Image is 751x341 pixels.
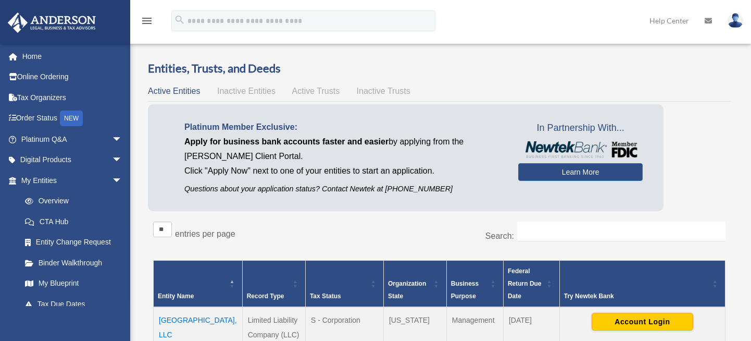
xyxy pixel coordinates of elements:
[15,252,133,273] a: Binder Walkthrough
[217,87,276,95] span: Inactive Entities
[15,232,133,253] a: Entity Change Request
[7,129,138,150] a: Platinum Q&Aarrow_drop_down
[388,280,426,300] span: Organization State
[485,232,514,240] label: Search:
[7,108,138,129] a: Order StatusNEW
[518,163,643,181] a: Learn More
[292,87,340,95] span: Active Trusts
[184,120,503,135] p: Platinum Member Exclusive:
[112,150,133,171] span: arrow_drop_down
[15,191,128,212] a: Overview
[310,293,341,300] span: Tax Status
[357,87,410,95] span: Inactive Trusts
[15,294,133,314] a: Tax Due Dates
[175,229,235,238] label: entries per page
[564,290,709,302] div: Try Newtek Bank
[503,260,559,307] th: Federal Return Due Date: Activate to sort
[242,260,305,307] th: Record Type: Activate to sort
[7,150,138,170] a: Digital Productsarrow_drop_down
[592,316,693,325] a: Account Login
[112,129,133,150] span: arrow_drop_down
[60,111,83,126] div: NEW
[141,15,153,27] i: menu
[174,14,185,26] i: search
[112,170,133,191] span: arrow_drop_down
[559,260,725,307] th: Try Newtek Bank : Activate to sort
[148,60,731,77] h3: Entities, Trusts, and Deeds
[158,293,194,300] span: Entity Name
[247,293,284,300] span: Record Type
[7,46,138,67] a: Home
[508,267,542,300] span: Federal Return Due Date
[523,141,637,158] img: NewtekBankLogoSM.png
[141,18,153,27] a: menu
[15,211,133,232] a: CTA Hub
[15,273,133,294] a: My Blueprint
[518,120,643,137] span: In Partnership With...
[451,280,479,300] span: Business Purpose
[184,164,503,178] p: Click "Apply Now" next to one of your entities to start an application.
[148,87,200,95] span: Active Entities
[154,260,243,307] th: Entity Name: Activate to invert sorting
[305,260,383,307] th: Tax Status: Activate to sort
[728,13,743,28] img: User Pic
[7,87,138,108] a: Tax Organizers
[184,135,503,164] p: by applying from the [PERSON_NAME] Client Portal.
[184,182,503,196] p: Questions about your application status? Contact Newtek at [PHONE_NUMBER]
[383,260,446,307] th: Organization State: Activate to sort
[446,260,503,307] th: Business Purpose: Activate to sort
[592,313,693,331] button: Account Login
[7,170,133,191] a: My Entitiesarrow_drop_down
[7,67,138,88] a: Online Ordering
[5,13,99,33] img: Anderson Advisors Platinum Portal
[184,137,389,146] span: Apply for business bank accounts faster and easier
